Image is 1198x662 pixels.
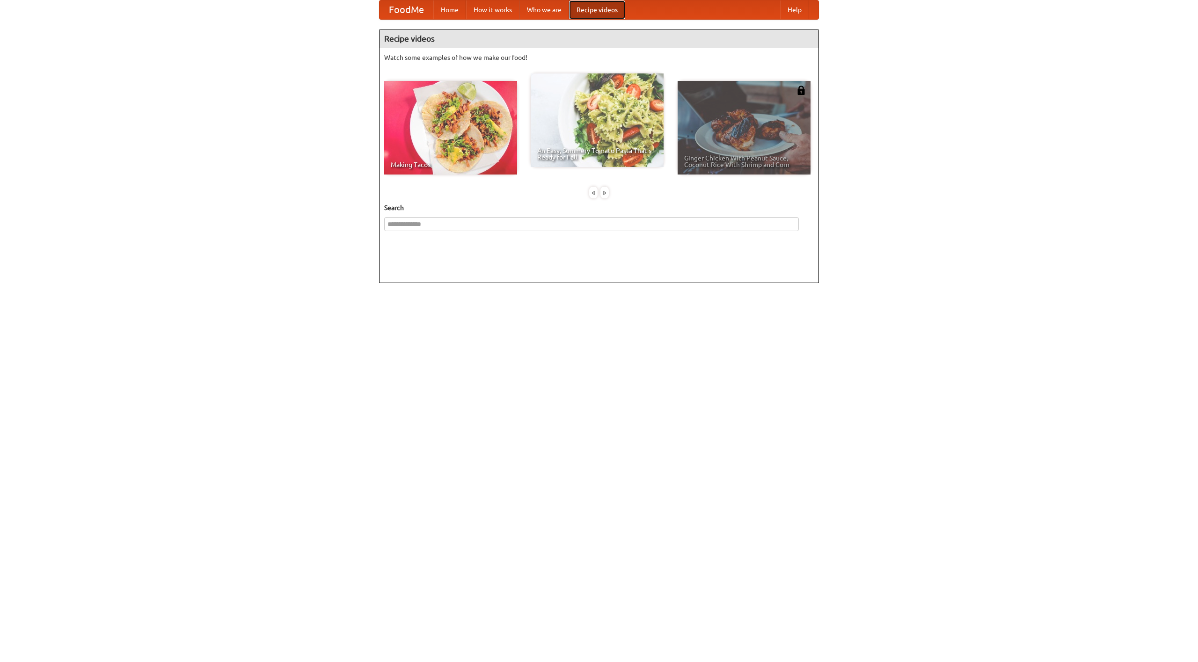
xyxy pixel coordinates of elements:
img: 483408.png [796,86,806,95]
div: » [600,187,609,198]
a: How it works [466,0,519,19]
a: Home [433,0,466,19]
span: Making Tacos [391,161,511,168]
a: Making Tacos [384,81,517,175]
a: Who we are [519,0,569,19]
div: « [589,187,598,198]
a: FoodMe [380,0,433,19]
a: Recipe videos [569,0,625,19]
h5: Search [384,203,814,212]
span: An Easy, Summery Tomato Pasta That's Ready for Fall [537,147,657,160]
a: Help [780,0,809,19]
a: An Easy, Summery Tomato Pasta That's Ready for Fall [531,73,664,167]
h4: Recipe videos [380,29,818,48]
p: Watch some examples of how we make our food! [384,53,814,62]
